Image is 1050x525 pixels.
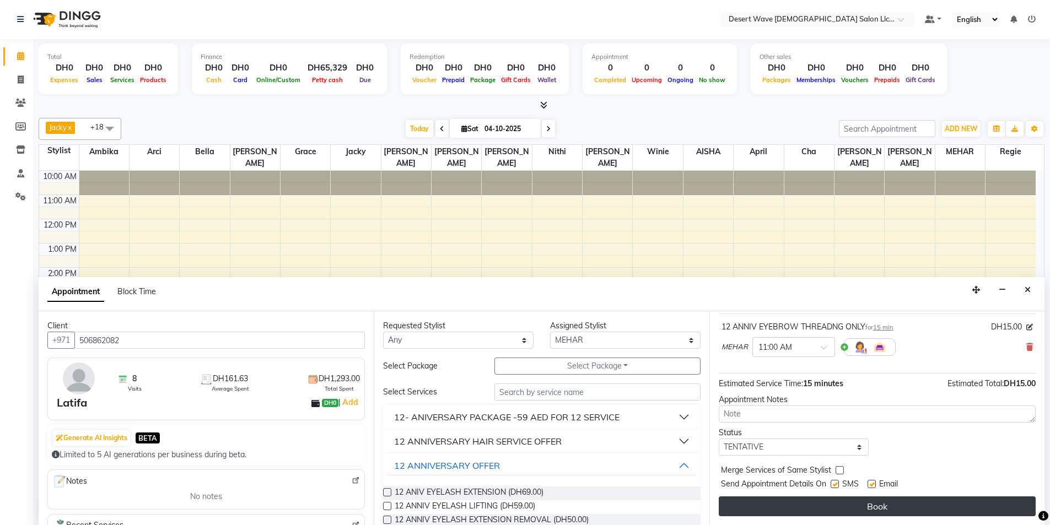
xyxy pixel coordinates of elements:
[532,145,582,159] span: Nithi
[352,62,378,74] div: DH0
[439,76,467,84] span: Prepaid
[375,360,486,372] div: Select Package
[47,332,75,349] button: +971
[696,62,728,74] div: 0
[46,268,79,279] div: 2:00 PM
[494,383,701,400] input: Search by service name
[583,145,632,170] span: [PERSON_NAME]
[534,62,560,74] div: DH0
[986,145,1036,159] span: Regie
[201,52,378,62] div: Finance
[467,62,498,74] div: DH0
[338,396,360,409] span: |
[591,62,629,74] div: 0
[41,171,79,182] div: 10:00 AM
[28,4,104,35] img: logo
[387,431,696,451] button: 12 ANNIVERSARY HAIR SERVICE OFFER
[879,478,898,492] span: Email
[873,323,893,331] span: 15 min
[873,340,886,354] img: Interior.png
[137,62,169,74] div: DH0
[719,394,1036,405] div: Appointment Notes
[535,76,559,84] span: Wallet
[394,459,500,472] div: 12 ANNIVERSARY OFFER
[683,145,733,159] span: AISHA
[322,399,338,408] span: DH0
[481,121,536,137] input: 2025-10-04
[303,62,352,74] div: DH65,329
[871,76,903,84] span: Prepaids
[665,76,696,84] span: Ongoing
[794,62,838,74] div: DH0
[47,282,104,302] span: Appointment
[459,125,481,133] span: Sat
[49,123,67,132] span: Jacky
[942,121,980,137] button: ADD NEW
[903,62,938,74] div: DH0
[991,321,1022,333] span: DH15.00
[1020,282,1036,299] button: Close
[629,76,665,84] span: Upcoming
[760,62,794,74] div: DH0
[79,145,129,159] span: Ambika
[319,373,360,385] span: DH1,293.00
[52,474,87,489] span: Notes
[838,76,871,84] span: Vouchers
[227,62,254,74] div: DH0
[865,323,893,331] small: for
[201,62,227,74] div: DH0
[794,76,838,84] span: Memberships
[325,385,354,393] span: Total Spent
[721,342,748,353] span: MEHAR
[439,62,467,74] div: DH0
[947,378,1004,388] span: Estimated Total:
[128,385,142,393] span: Visits
[230,76,250,84] span: Card
[63,362,95,394] img: avatar
[871,62,903,74] div: DH0
[903,76,938,84] span: Gift Cards
[132,373,137,385] span: 8
[760,76,794,84] span: Packages
[498,76,534,84] span: Gift Cards
[107,62,137,74] div: DH0
[719,378,803,388] span: Estimated Service Time:
[117,286,156,296] span: Block Time
[410,62,439,74] div: DH0
[834,145,884,170] span: [PERSON_NAME]
[591,52,728,62] div: Appointment
[665,62,696,74] div: 0
[1004,378,1036,388] span: DH15.00
[57,394,87,411] div: Latifa
[39,145,79,156] div: Stylist
[629,62,665,74] div: 0
[395,486,543,500] span: 12 ANIV EYELASH EXTENSION (DH69.00)
[47,62,81,74] div: DH0
[406,120,433,137] span: Today
[41,219,79,231] div: 12:00 PM
[47,52,169,62] div: Total
[357,76,374,84] span: Due
[52,449,360,461] div: Limited to 5 AI generations per business during beta.
[230,145,280,170] span: [PERSON_NAME]
[591,76,629,84] span: Completed
[67,123,72,132] a: x
[254,62,303,74] div: DH0
[803,378,843,388] span: 15 minutes
[381,145,431,170] span: [PERSON_NAME]
[494,358,701,375] button: Select Package
[331,145,380,159] span: Jacky
[721,464,831,478] span: Merge Services of Same Stylist
[137,76,169,84] span: Products
[885,145,934,170] span: [PERSON_NAME]
[719,427,869,439] div: Status
[498,62,534,74] div: DH0
[482,145,531,170] span: [PERSON_NAME]
[432,145,481,170] span: [PERSON_NAME]
[394,435,562,448] div: 12 ANNIVERSARY HAIR SERVICE OFFER
[853,340,866,354] img: Hairdresser.png
[74,332,365,349] input: Search by Name/Mobile/Email/Code
[734,145,783,159] span: april
[387,456,696,475] button: 12 ANNIVERSARY OFFER
[213,373,248,385] span: DH161.63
